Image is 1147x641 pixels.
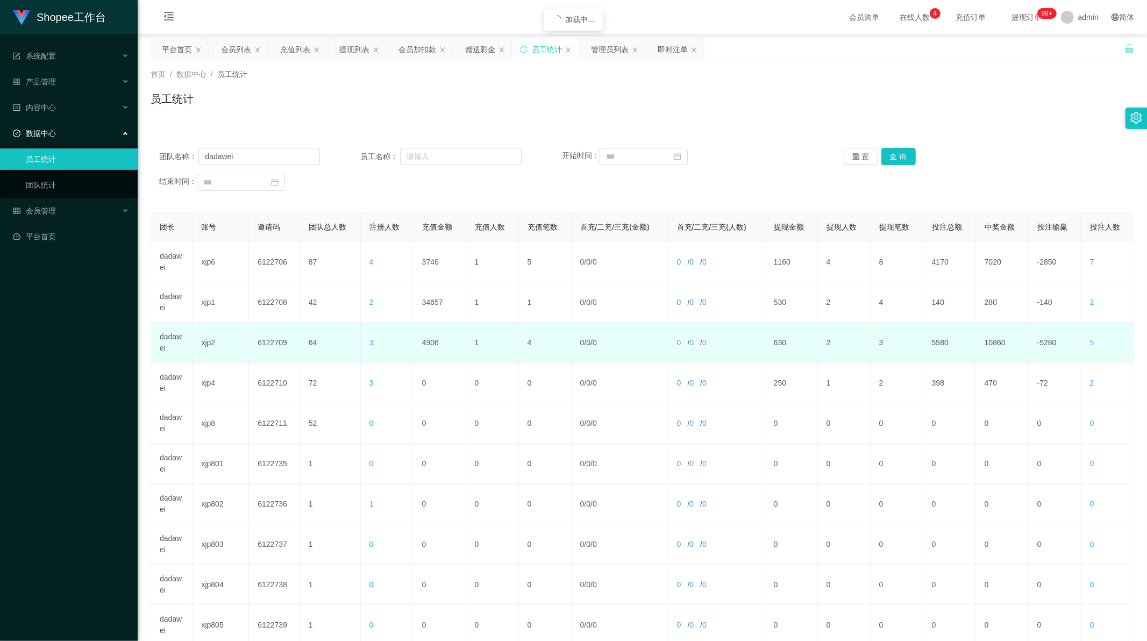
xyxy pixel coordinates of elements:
span: 0 [593,338,597,347]
td: / / [668,363,765,403]
span: 在线人数 [894,13,935,21]
span: 产品管理 [13,77,56,86]
td: -72 [1029,363,1081,403]
i: 图标: sync [520,46,528,53]
td: xjp2 [193,323,249,363]
span: 0 [1090,419,1094,428]
td: xjp8 [193,403,249,444]
i: 图标: close [439,47,446,53]
td: 0 [818,565,871,605]
i: 图标: check-circle-o [13,130,20,137]
i: icon: loading [553,15,561,24]
td: 630 [765,323,818,363]
sup: 246 [1037,8,1057,19]
td: 1 [818,363,871,403]
span: 会员管理 [13,206,56,215]
span: 0 [702,258,707,266]
td: dadawei [151,282,193,323]
td: xjp801 [193,444,249,484]
input: 请输入 [400,148,522,165]
td: 6122711 [249,403,300,444]
td: 0 [414,565,466,605]
td: 0 [519,565,572,605]
span: 1 [369,500,374,508]
td: 2 [871,363,923,403]
span: 首充/二充/三充(人数) [677,223,746,231]
td: 398 [923,363,976,403]
td: xjp6 [193,242,249,282]
span: 0 [593,379,597,387]
span: 0 [586,379,590,387]
td: xjp802 [193,484,249,524]
span: 提现人数 [827,223,857,231]
td: 0 [976,524,1029,565]
td: 1 [300,484,361,524]
td: 6122735 [249,444,300,484]
td: 250 [765,363,818,403]
span: 0 [586,258,590,266]
i: 图标: close [565,47,572,53]
td: / / [668,444,765,484]
i: 图标: close [254,47,261,53]
td: 72 [300,363,361,403]
td: 6122737 [249,524,300,565]
i: 图标: close [314,47,320,53]
td: 470 [976,363,1029,403]
span: 0 [593,419,597,428]
span: 0 [689,338,694,347]
i: 图标: close [373,47,379,53]
td: 0 [1029,484,1081,524]
td: 52 [300,403,361,444]
i: 图标: close [195,47,202,53]
td: / / [572,484,668,524]
span: 0 [580,419,585,428]
td: 10860 [976,323,1029,363]
td: 3 [871,323,923,363]
span: 0 [580,500,585,508]
td: 4 [519,323,572,363]
td: / / [668,282,765,323]
td: dadawei [151,444,193,484]
span: 0 [702,580,707,589]
span: 开始时间： [562,152,600,160]
td: 0 [976,484,1029,524]
span: 团队名称： [159,151,198,162]
span: 账号 [201,223,216,231]
td: xjp803 [193,524,249,565]
i: 图标: profile [13,104,20,111]
td: 140 [923,282,976,323]
span: 0 [702,459,707,468]
td: 0 [923,403,976,444]
span: 0 [593,298,597,307]
span: 加载中... [566,15,595,24]
span: 0 [369,459,374,468]
td: 64 [300,323,361,363]
span: 充值笔数 [528,223,558,231]
span: 0 [593,258,597,266]
td: / / [668,565,765,605]
span: 0 [580,338,585,347]
a: 团队统计 [26,174,129,196]
td: / / [668,242,765,282]
i: 图标: calendar [674,153,681,160]
span: 注册人数 [369,223,400,231]
span: 0 [689,500,694,508]
td: 0 [923,524,976,565]
span: 充值订单 [950,13,991,21]
td: 6122710 [249,363,300,403]
span: 0 [1090,500,1094,508]
td: dadawei [151,323,193,363]
a: 图标: dashboard平台首页 [13,226,129,247]
span: 0 [689,379,694,387]
span: 0 [689,419,694,428]
span: 0 [580,580,585,589]
span: 2 [1090,298,1094,307]
span: 0 [677,338,681,347]
td: 0 [414,484,466,524]
i: 图标: close [632,47,638,53]
span: 0 [580,540,585,549]
span: 0 [580,459,585,468]
td: 1 [519,282,572,323]
span: 数据中心 [176,70,206,79]
td: 0 [871,484,923,524]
